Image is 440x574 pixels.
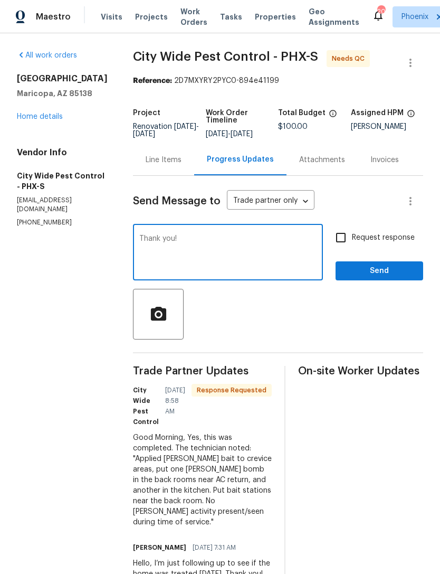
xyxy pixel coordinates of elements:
span: Visits [101,12,122,22]
div: Attachments [299,155,345,165]
b: Reference: [133,77,172,84]
div: Trade partner only [227,193,314,210]
span: Work Orders [180,6,207,27]
span: [DATE] 7:31 AM [193,542,236,553]
h5: Assigned HPM [351,109,404,117]
span: Send Message to [133,196,221,206]
h5: Work Order Timeline [206,109,279,124]
h4: Vendor Info [17,147,108,158]
span: Geo Assignments [309,6,359,27]
span: Renovation [133,123,199,138]
span: - [133,123,199,138]
span: Send [344,265,415,278]
h5: Total Budget [278,109,326,117]
h5: City Wide Pest Control - PHX-S [17,171,108,192]
div: 2D7MXYRY2PYC0-894e41199 [133,76,423,86]
h5: Project [133,109,160,117]
div: [PERSON_NAME] [351,123,424,130]
span: The total cost of line items that have been proposed by Opendoor. This sum includes line items th... [329,109,337,123]
textarea: Thank you! [139,235,317,272]
span: Request response [352,232,415,243]
span: Trade Partner Updates [133,366,272,377]
div: Invoices [370,155,399,165]
span: Needs QC [332,53,369,64]
div: Good Morning, Yes, this was completed. The technician noted: "Applied [PERSON_NAME] bait to crevi... [133,432,272,528]
span: [DATE] [231,130,253,138]
span: Properties [255,12,296,22]
button: Send [336,261,423,281]
h6: City Wide Pest Control [133,385,159,427]
h5: Maricopa, AZ 85138 [17,88,108,99]
span: Projects [135,12,168,22]
p: [PHONE_NUMBER] [17,218,108,227]
span: Maestro [36,12,71,22]
span: City Wide Pest Control - PHX-S [133,50,318,63]
span: Response Requested [193,385,271,396]
span: Phoenix [401,12,428,22]
span: - [206,130,253,138]
div: 20 [377,6,385,17]
span: [DATE] 8:58 AM [165,385,185,417]
span: Tasks [220,13,242,21]
h2: [GEOGRAPHIC_DATA] [17,73,108,84]
p: [EMAIL_ADDRESS][DOMAIN_NAME] [17,196,108,214]
span: [DATE] [174,123,196,130]
span: On-site Worker Updates [298,366,423,377]
a: All work orders [17,52,77,59]
a: Home details [17,113,63,120]
div: Progress Updates [207,154,274,165]
span: $100.00 [278,123,308,130]
div: Line Items [146,155,181,165]
span: The hpm assigned to this work order. [407,109,415,123]
h6: [PERSON_NAME] [133,542,186,553]
span: [DATE] [206,130,228,138]
span: [DATE] [133,130,155,138]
